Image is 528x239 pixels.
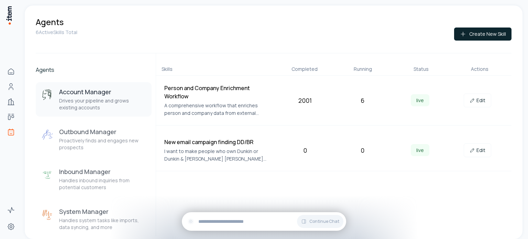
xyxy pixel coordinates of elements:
[279,145,331,155] div: 0
[59,128,146,136] h3: Outbound Manager
[4,65,18,78] a: Home
[36,122,152,156] button: Outbound ManagerOutbound ManagerProactively finds and engages new prospects
[36,82,152,117] button: Account ManagerAccount ManagerDrives your pipeline and grows existing accounts
[59,88,146,96] h3: Account Manager
[59,207,146,216] h3: System Manager
[4,125,18,139] a: Agents
[278,66,331,73] div: Completed
[5,6,12,25] img: Item Brain Logo
[164,148,274,163] p: I want to make people who own Dunkin or Dunkin & [PERSON_NAME] [PERSON_NAME] aware of Book
[4,203,18,217] a: Activity
[464,143,491,157] a: Edit
[59,177,146,191] p: Handles inbound inquiries from potential customers
[36,17,64,28] h1: Agents
[337,96,388,105] div: 6
[337,145,388,155] div: 0
[182,212,346,231] div: Continue Chat
[36,202,152,236] button: System ManagerSystem ManagerHandles system tasks like imports, data syncing, and more
[464,94,491,107] a: Edit
[453,66,506,73] div: Actions
[164,138,274,146] h4: New email campaign finding DD/BR
[36,162,152,196] button: Inbound ManagerInbound ManagerHandles inbound inquiries from potential customers
[162,66,273,73] div: Skills
[4,80,18,94] a: People
[4,95,18,109] a: Companies
[36,29,77,36] p: 6 Active Skills Total
[164,84,274,100] h4: Person and Company Enrichment Workflow
[395,66,448,73] div: Status
[411,144,429,156] span: live
[41,89,54,101] img: Account Manager
[454,28,511,41] button: Create New Skill
[337,66,389,73] div: Running
[59,137,146,151] p: Proactively finds and engages new prospects
[297,215,343,228] button: Continue Chat
[4,110,18,124] a: Deals
[36,66,152,74] h2: Agents
[4,220,18,233] a: Settings
[279,96,331,105] div: 2001
[41,169,54,181] img: Inbound Manager
[309,219,339,224] span: Continue Chat
[41,129,54,141] img: Outbound Manager
[41,209,54,221] img: System Manager
[411,94,429,106] span: live
[59,97,146,111] p: Drives your pipeline and grows existing accounts
[59,167,146,176] h3: Inbound Manager
[164,102,274,117] p: A comprehensive workflow that enriches person and company data from external sources, creates det...
[59,217,146,231] p: Handles system tasks like imports, data syncing, and more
